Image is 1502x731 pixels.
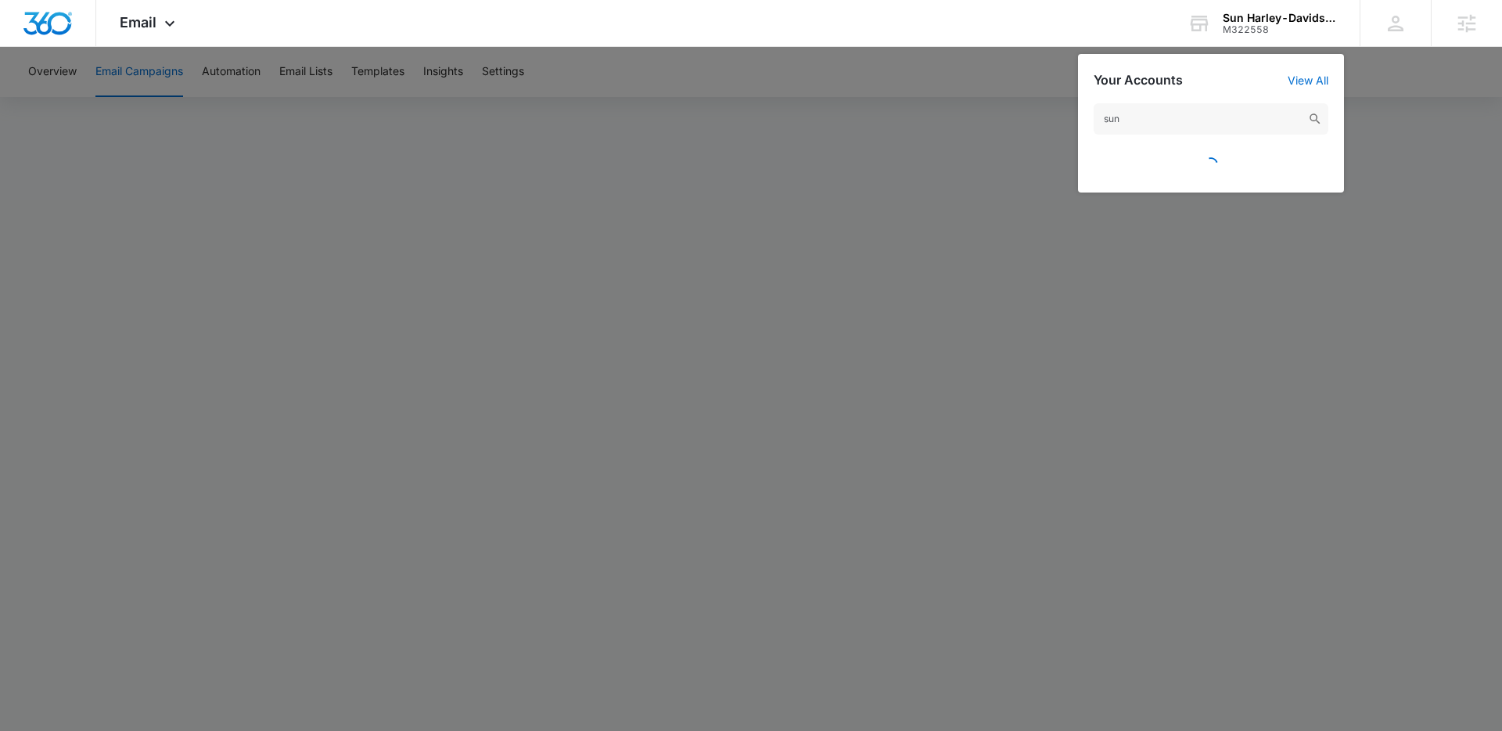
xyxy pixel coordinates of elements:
[1223,24,1337,35] div: account id
[1094,73,1183,88] h2: Your Accounts
[1094,103,1328,135] input: Search Accounts
[1288,74,1328,87] a: View All
[1223,12,1337,24] div: account name
[120,14,156,31] span: Email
